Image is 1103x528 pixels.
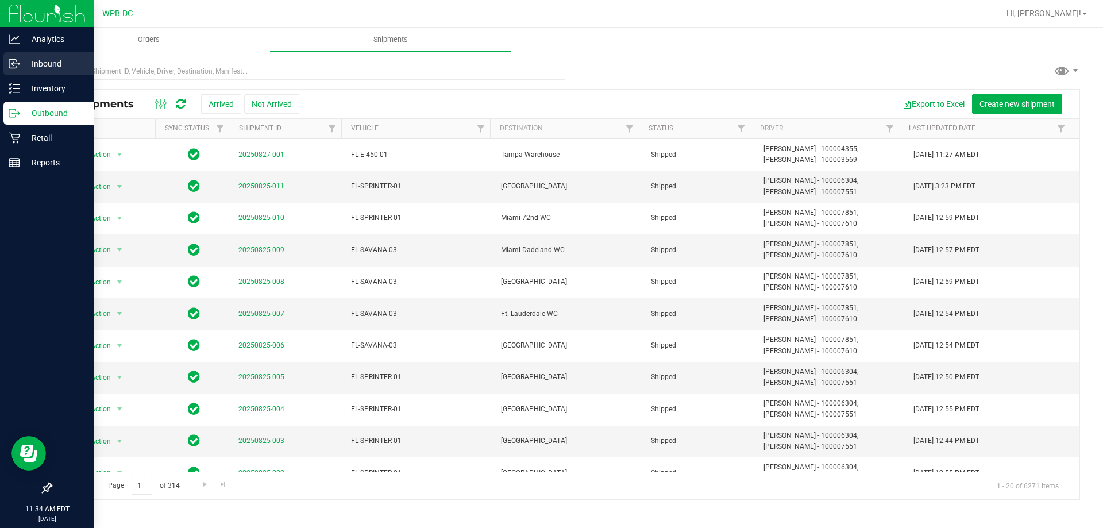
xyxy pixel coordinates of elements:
[490,119,639,139] th: Destination
[763,271,900,293] span: [PERSON_NAME] - 100007851, [PERSON_NAME] - 100007610
[80,179,111,195] span: Action
[188,273,200,290] span: In Sync
[188,147,200,163] span: In Sync
[188,306,200,322] span: In Sync
[763,175,900,197] span: [PERSON_NAME] - 100006304, [PERSON_NAME] - 100007551
[763,334,900,356] span: [PERSON_NAME] - 100007851, [PERSON_NAME] - 100007610
[98,477,189,495] span: Page of 314
[913,404,979,415] span: [DATE] 12:55 PM EDT
[351,149,487,160] span: FL-E-450-01
[20,131,89,145] p: Retail
[909,124,975,132] a: Last Updated Date
[9,107,20,119] inline-svg: Outbound
[651,404,750,415] span: Shipped
[351,276,487,287] span: FL-SAVANA-03
[188,401,200,417] span: In Sync
[112,338,126,354] span: select
[239,124,281,132] a: Shipment ID
[9,58,20,70] inline-svg: Inbound
[1052,119,1071,138] a: Filter
[112,147,126,163] span: select
[913,435,979,446] span: [DATE] 12:44 PM EDT
[112,306,126,322] span: select
[5,514,89,523] p: [DATE]
[80,401,111,417] span: Action
[651,213,750,223] span: Shipped
[895,94,972,114] button: Export to Excel
[651,149,750,160] span: Shipped
[501,309,637,319] span: Ft. Lauderdale WC
[238,405,284,413] a: 20250825-004
[80,210,111,226] span: Action
[112,274,126,290] span: select
[9,132,20,144] inline-svg: Retail
[501,149,637,160] span: Tampa Warehouse
[351,468,487,479] span: FL-SPRINTER-01
[913,181,975,192] span: [DATE] 3:23 PM EDT
[80,465,111,481] span: Action
[238,341,284,349] a: 20250825-006
[188,433,200,449] span: In Sync
[351,245,487,256] span: FL-SAVANA-03
[238,469,284,477] a: 20250825-002
[913,309,979,319] span: [DATE] 12:54 PM EDT
[112,179,126,195] span: select
[112,465,126,481] span: select
[351,372,487,383] span: FL-SPRINTER-01
[20,57,89,71] p: Inbound
[913,245,979,256] span: [DATE] 12:57 PM EDT
[501,181,637,192] span: [GEOGRAPHIC_DATA]
[763,207,900,229] span: [PERSON_NAME] - 100007851, [PERSON_NAME] - 100007610
[913,372,979,383] span: [DATE] 12:50 PM EDT
[238,246,284,254] a: 20250825-009
[763,462,900,484] span: [PERSON_NAME] - 100006304, [PERSON_NAME] - 100007551
[80,369,111,386] span: Action
[1006,9,1081,18] span: Hi, [PERSON_NAME]!
[649,124,673,132] a: Status
[80,306,111,322] span: Action
[651,181,750,192] span: Shipped
[763,239,900,261] span: [PERSON_NAME] - 100007851, [PERSON_NAME] - 100007610
[979,99,1055,109] span: Create new shipment
[913,340,979,351] span: [DATE] 12:54 PM EDT
[763,430,900,452] span: [PERSON_NAME] - 100006304, [PERSON_NAME] - 100007551
[881,119,900,138] a: Filter
[20,32,89,46] p: Analytics
[112,369,126,386] span: select
[501,213,637,223] span: Miami 72nd WC
[188,337,200,353] span: In Sync
[501,404,637,415] span: [GEOGRAPHIC_DATA]
[238,151,284,159] a: 20250827-001
[211,119,230,138] a: Filter
[988,477,1068,494] span: 1 - 20 of 6271 items
[322,119,341,138] a: Filter
[132,477,152,495] input: 1
[501,372,637,383] span: [GEOGRAPHIC_DATA]
[358,34,423,45] span: Shipments
[60,125,151,133] div: Actions
[20,106,89,120] p: Outbound
[651,276,750,287] span: Shipped
[269,28,511,52] a: Shipments
[188,242,200,258] span: In Sync
[351,340,487,351] span: FL-SAVANA-03
[5,504,89,514] p: 11:34 AM EDT
[620,119,639,138] a: Filter
[238,182,284,190] a: 20250825-011
[238,310,284,318] a: 20250825-007
[351,124,379,132] a: Vehicle
[351,435,487,446] span: FL-SPRINTER-01
[80,338,111,354] span: Action
[188,210,200,226] span: In Sync
[11,436,46,471] iframe: Resource center
[501,245,637,256] span: Miami Dadeland WC
[651,309,750,319] span: Shipped
[913,149,979,160] span: [DATE] 11:27 AM EDT
[60,98,145,110] span: All Shipments
[351,309,487,319] span: FL-SAVANA-03
[913,276,979,287] span: [DATE] 12:59 PM EDT
[972,94,1062,114] button: Create new shipment
[651,340,750,351] span: Shipped
[9,33,20,45] inline-svg: Analytics
[112,242,126,258] span: select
